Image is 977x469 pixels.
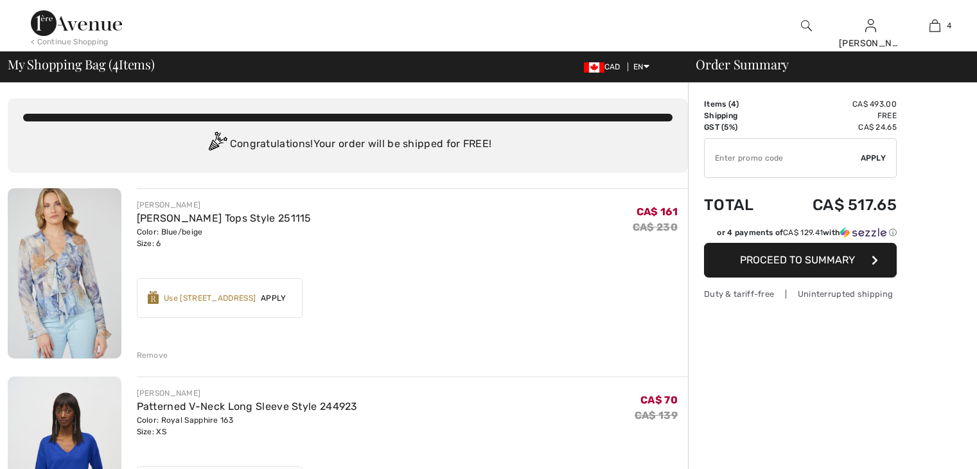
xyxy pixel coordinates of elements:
span: CAD [584,62,626,71]
div: Duty & tariff-free | Uninterrupted shipping [704,288,897,300]
img: Canadian Dollar [584,62,604,73]
div: or 4 payments of with [717,227,897,238]
span: CA$ 161 [637,206,678,218]
td: Items ( ) [704,98,775,110]
s: CA$ 139 [635,409,678,421]
img: Congratulation2.svg [204,132,230,157]
td: CA$ 493.00 [775,98,897,110]
s: CA$ 230 [633,221,678,233]
a: [PERSON_NAME] Tops Style 251115 [137,212,312,224]
div: Color: Royal Sapphire 163 Size: XS [137,414,358,438]
div: [PERSON_NAME] [137,387,358,399]
td: Free [775,110,897,121]
span: Proceed to Summary [740,254,855,266]
td: Total [704,183,775,227]
img: 1ère Avenue [31,10,122,36]
div: Color: Blue/beige Size: 6 [137,226,312,249]
span: Apply [256,292,292,304]
input: Promo code [705,139,861,177]
a: Sign In [865,19,876,31]
img: Sezzle [840,227,886,238]
span: 4 [731,100,736,109]
span: 4 [947,20,951,31]
div: Order Summary [680,58,969,71]
img: search the website [801,18,812,33]
img: My Bag [929,18,940,33]
div: Use [STREET_ADDRESS] [164,292,256,304]
span: CA$ 129.41 [783,228,823,237]
div: or 4 payments ofCA$ 129.41withSezzle Click to learn more about Sezzle [704,227,897,243]
span: CA$ 70 [640,394,678,406]
div: [PERSON_NAME] [839,37,902,50]
img: Frank Lyman Tops Style 251115 [8,188,121,358]
td: GST (5%) [704,121,775,133]
button: Proceed to Summary [704,243,897,278]
td: CA$ 24.65 [775,121,897,133]
span: My Shopping Bag ( Items) [8,58,155,71]
a: 4 [903,18,966,33]
div: < Continue Shopping [31,36,109,48]
span: Apply [861,152,886,164]
span: EN [633,62,649,71]
div: Remove [137,350,168,361]
img: Reward-Logo.svg [148,291,159,304]
td: CA$ 517.65 [775,183,897,227]
div: Congratulations! Your order will be shipped for FREE! [23,132,673,157]
div: [PERSON_NAME] [137,199,312,211]
span: 4 [112,55,119,71]
img: My Info [865,18,876,33]
td: Shipping [704,110,775,121]
a: Patterned V-Neck Long Sleeve Style 244923 [137,400,358,412]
